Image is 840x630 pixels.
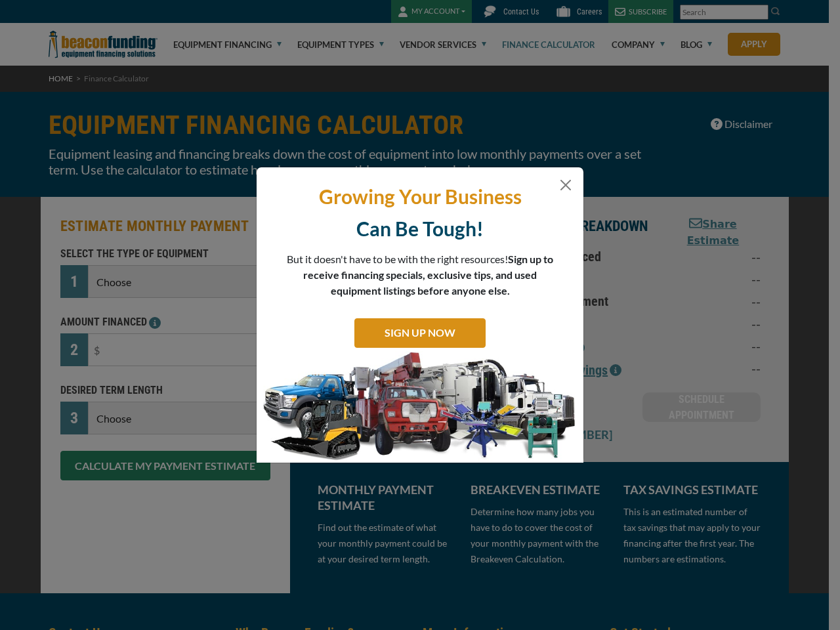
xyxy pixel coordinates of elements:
button: Close [558,177,574,193]
p: Growing Your Business [266,184,574,209]
span: Sign up to receive financing specials, exclusive tips, and used equipment listings before anyone ... [303,253,553,297]
p: Can Be Tough! [266,216,574,241]
img: subscribe-modal.jpg [257,351,583,463]
a: SIGN UP NOW [354,318,486,348]
p: But it doesn't have to be with the right resources! [286,251,554,299]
